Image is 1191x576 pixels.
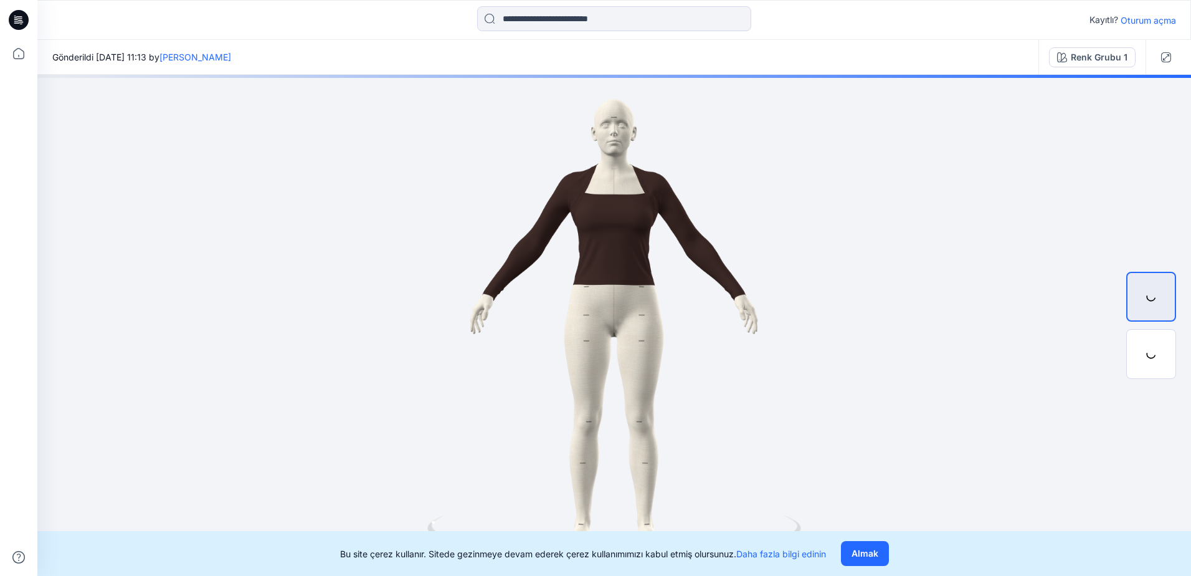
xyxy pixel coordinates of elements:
[1089,12,1118,27] p: Kayıtlı?
[52,50,231,64] span: Gönderildi [DATE] 11:13 by
[1049,47,1136,67] button: Renk Grubu 1
[1121,14,1176,27] p: Oturum açma
[340,547,826,560] p: Bu site çerez kullanır. Sitede gezinmeye devam ederek çerez kullanımımızı kabul etmiş olursunuz.
[1071,50,1127,64] div: Renk Grubu 1
[841,541,889,566] button: Almak
[736,549,826,559] a: Daha fazla bilgi edinin
[159,52,231,62] a: [PERSON_NAME]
